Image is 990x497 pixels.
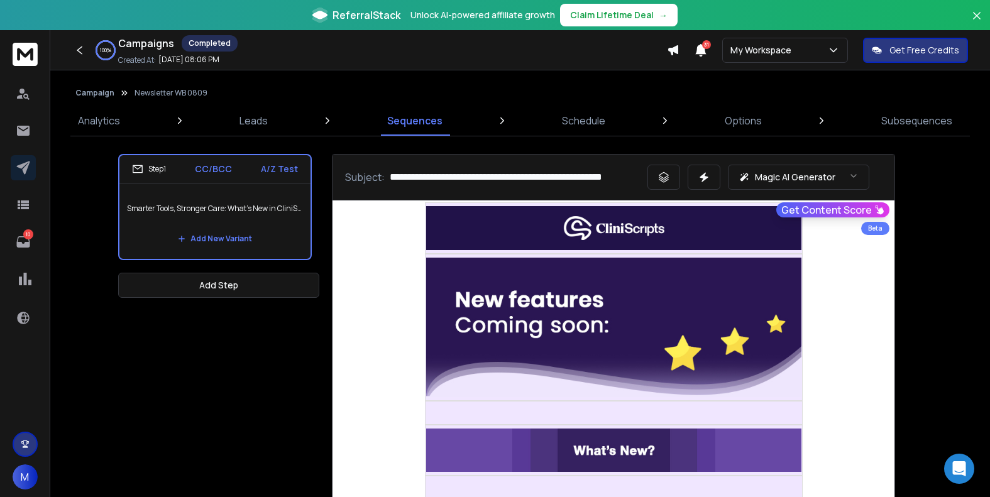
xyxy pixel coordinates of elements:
a: 10 [11,229,36,254]
p: Sequences [387,113,443,128]
p: Options [725,113,762,128]
p: Created At: [118,55,156,65]
button: M [13,464,38,489]
p: Subsequences [881,113,952,128]
span: 31 [702,40,711,49]
img: f19e4d05-8784-4529-a751-299513f5a190.jpeg [426,429,802,472]
button: Get Free Credits [863,38,968,63]
p: Get Free Credits [889,44,959,57]
span: → [659,9,668,21]
a: Options [717,106,769,136]
p: CC/BCC [195,163,232,175]
button: Claim Lifetime Deal→ [560,4,678,26]
img: 4f352123-aee0-465f-9e54-1605cc8e83cc.jpeg [426,258,802,397]
a: Analytics [70,106,128,136]
p: [DATE] 08:06 PM [158,55,219,65]
li: Step1CC/BCCA/Z TestSmarter Tools, Stronger Care: What’s New in CliniScriptsAdd New Variant [118,154,312,260]
button: Add New Variant [168,226,262,251]
p: Analytics [78,113,120,128]
p: Newsletter WB 0809 [135,88,207,98]
p: 100 % [100,46,111,54]
p: Magic AI Generator [755,171,835,183]
img: 6624478e-3cd6-4252-b98e-a5aece670e15.jpeg [426,206,802,250]
p: Schedule [562,113,605,128]
div: Open Intercom Messenger [944,454,974,484]
p: My Workspace [730,44,796,57]
p: Leads [239,113,268,128]
button: Get Content Score [776,202,889,217]
a: Sequences [380,106,450,136]
button: Add Step [118,273,319,298]
button: Campaign [75,88,114,98]
a: Schedule [554,106,613,136]
span: ReferralStack [333,8,400,23]
div: Step 1 [132,163,166,175]
img: 7d1f2c1c-9132-4e10-bb21-be4c189baf9f.jpeg [426,405,802,420]
div: Beta [861,222,889,235]
button: Magic AI Generator [728,165,869,190]
p: Unlock AI-powered affiliate growth [410,9,555,21]
img: 7d1f2c1c-9132-4e10-bb21-be4c189baf9f.jpeg [426,479,802,495]
a: Leads [232,106,275,136]
div: Completed [182,35,238,52]
p: 10 [23,229,33,239]
button: Close banner [969,8,985,38]
p: Smarter Tools, Stronger Care: What’s New in CliniScripts [127,191,303,226]
h1: Campaigns [118,36,174,51]
a: Subsequences [874,106,960,136]
p: A/Z Test [261,163,298,175]
p: Subject: [345,170,385,185]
